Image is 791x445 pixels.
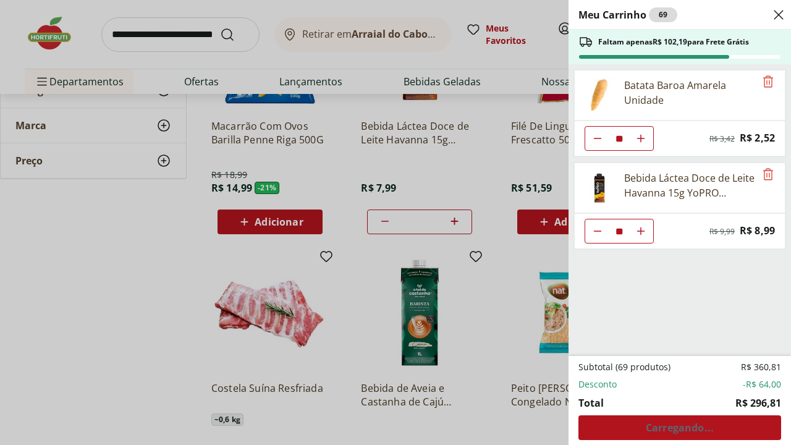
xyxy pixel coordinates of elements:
div: Bebida Láctea Doce de Leite Havanna 15g YoPRO Danone 250ml [624,171,755,200]
input: Quantidade Atual [610,127,628,150]
button: Remove [761,75,776,90]
span: R$ 9,99 [709,227,735,237]
input: Quantidade Atual [610,219,628,243]
button: Aumentar Quantidade [628,219,653,244]
span: Desconto [578,378,617,391]
button: Remove [761,167,776,182]
span: R$ 2,52 [740,130,775,146]
span: R$ 360,81 [741,361,781,373]
h2: Meu Carrinho [578,7,677,22]
span: Subtotal (69 produtos) [578,361,670,373]
span: -R$ 64,00 [743,378,781,391]
span: R$ 8,99 [740,222,775,239]
div: 69 [649,7,677,22]
span: Faltam apenas R$ 102,19 para Frete Grátis [598,37,749,47]
button: Aumentar Quantidade [628,126,653,151]
span: R$ 3,42 [709,134,735,144]
span: R$ 296,81 [735,396,781,410]
div: Batata Baroa Amarela Unidade [624,78,755,108]
button: Diminuir Quantidade [585,126,610,151]
img: Batata Baroa Amarela Unidade [582,78,617,112]
span: Total [578,396,604,410]
button: Diminuir Quantidade [585,219,610,244]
